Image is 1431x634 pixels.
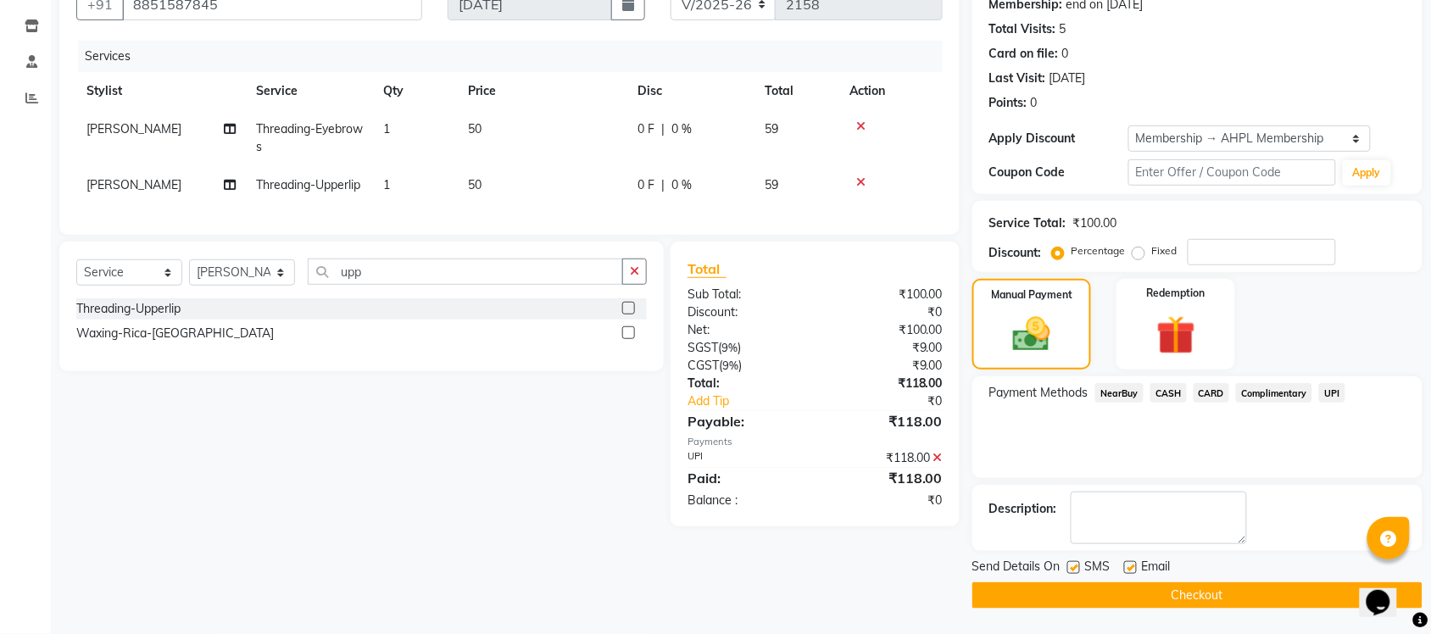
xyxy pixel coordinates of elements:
[1194,383,1230,403] span: CARD
[688,358,719,373] span: CGST
[754,72,839,110] th: Total
[765,121,778,136] span: 59
[1062,45,1069,63] div: 0
[1073,214,1117,232] div: ₹100.00
[383,177,390,192] span: 1
[671,176,692,194] span: 0 %
[256,177,360,192] span: Threading-Upperlip
[688,435,943,449] div: Payments
[76,300,181,318] div: Threading-Upperlip
[675,411,816,431] div: Payable:
[722,359,738,372] span: 9%
[675,492,816,509] div: Balance :
[675,303,816,321] div: Discount:
[815,339,955,357] div: ₹9.00
[1031,94,1038,112] div: 0
[671,120,692,138] span: 0 %
[675,357,816,375] div: ( )
[815,449,955,467] div: ₹118.00
[815,375,955,392] div: ₹118.00
[76,72,246,110] th: Stylist
[815,411,955,431] div: ₹118.00
[989,384,1089,402] span: Payment Methods
[815,321,955,339] div: ₹100.00
[1144,311,1208,359] img: _gift.svg
[972,582,1423,609] button: Checkout
[1060,20,1066,38] div: 5
[675,468,816,488] div: Paid:
[989,20,1056,38] div: Total Visits:
[256,121,363,154] span: Threading-Eyebrows
[675,392,838,410] a: Add Tip
[815,286,955,303] div: ₹100.00
[1152,243,1178,259] label: Fixed
[468,121,482,136] span: 50
[638,120,654,138] span: 0 F
[989,70,1046,87] div: Last Visit:
[383,121,390,136] span: 1
[1147,286,1205,301] label: Redemption
[1343,160,1391,186] button: Apply
[468,177,482,192] span: 50
[989,244,1042,262] div: Discount:
[661,120,665,138] span: |
[458,72,627,110] th: Price
[815,468,955,488] div: ₹118.00
[989,214,1066,232] div: Service Total:
[989,45,1059,63] div: Card on file:
[1142,558,1171,579] span: Email
[815,492,955,509] div: ₹0
[675,449,816,467] div: UPI
[661,176,665,194] span: |
[86,177,181,192] span: [PERSON_NAME]
[1236,383,1312,403] span: Complimentary
[1360,566,1414,617] iframe: chat widget
[765,177,778,192] span: 59
[838,392,955,410] div: ₹0
[1050,70,1086,87] div: [DATE]
[721,341,738,354] span: 9%
[675,375,816,392] div: Total:
[76,325,274,342] div: Waxing-Rica-[GEOGRAPHIC_DATA]
[839,72,943,110] th: Action
[815,303,955,321] div: ₹0
[78,41,955,72] div: Services
[989,500,1057,518] div: Description:
[675,286,816,303] div: Sub Total:
[1072,243,1126,259] label: Percentage
[1001,313,1062,356] img: _cash.svg
[638,176,654,194] span: 0 F
[688,340,718,355] span: SGST
[1095,383,1144,403] span: NearBuy
[308,259,623,285] input: Search or Scan
[627,72,754,110] th: Disc
[991,287,1072,303] label: Manual Payment
[675,339,816,357] div: ( )
[1319,383,1345,403] span: UPI
[989,130,1128,147] div: Apply Discount
[1128,159,1336,186] input: Enter Offer / Coupon Code
[815,357,955,375] div: ₹9.00
[1150,383,1187,403] span: CASH
[86,121,181,136] span: [PERSON_NAME]
[246,72,373,110] th: Service
[675,321,816,339] div: Net:
[989,164,1128,181] div: Coupon Code
[373,72,458,110] th: Qty
[1085,558,1111,579] span: SMS
[972,558,1061,579] span: Send Details On
[688,260,727,278] span: Total
[989,94,1027,112] div: Points:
